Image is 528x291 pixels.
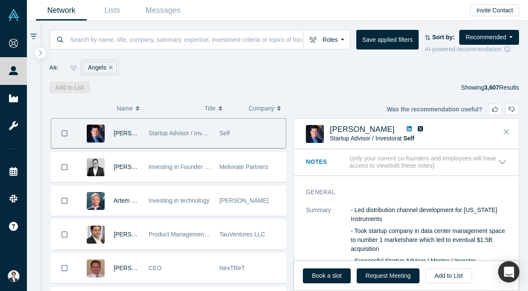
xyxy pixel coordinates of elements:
[306,155,507,169] button: Notes (only your current co-founders and employees will have access to view/edit these notes)
[50,64,59,72] span: All:
[425,45,519,54] div: AI-powered recommendation
[114,163,163,170] a: [PERSON_NAME]
[87,259,105,277] img: Albert Domingo Melgosa's Profile Image
[87,192,105,210] img: Artem Burachenok's Profile Image
[351,227,507,253] p: - Took startup company in data center management space to number 1 marketshare which led to event...
[87,158,105,176] img: Brock Mansfield's Profile Image
[220,197,269,204] span: [PERSON_NAME]
[330,125,395,134] a: [PERSON_NAME]
[500,125,513,139] button: Close
[432,34,455,41] strong: Sort by:
[349,155,498,169] p: (only your current co-founders and employees will have access to view/edit these notes)
[8,9,20,21] img: Alchemist Vault Logo
[106,63,113,73] button: Remove Filter
[484,84,499,91] strong: 3,607
[461,81,519,93] div: Showing
[205,99,216,117] span: Title
[51,119,78,148] button: Bookmark
[387,104,519,115] div: Was the recommendation useful?
[51,186,78,215] button: Bookmark
[69,29,303,49] input: Search by name, title, company, summary, expertise, investment criteria or topics of focus
[36,0,87,20] a: Network
[303,268,350,283] a: Book a slot
[83,62,117,73] div: Angels
[356,30,419,49] button: Save applied filters
[114,231,163,238] a: [PERSON_NAME]
[114,197,163,204] a: Artem Burachenok
[351,256,507,265] p: - Successful Startup Advisor / Mentor / Investor
[484,84,519,91] span: Results
[149,197,209,204] span: Investing in technology
[220,231,265,238] span: TauVentures LLC
[51,220,78,249] button: Bookmark
[249,99,284,117] button: Company
[425,268,472,283] button: Add to List
[249,99,274,117] span: Company
[8,270,20,282] img: Eisuke Shimizu's Account
[117,99,196,117] button: Name
[87,125,105,143] img: Dave Perry's Profile Image
[403,135,414,142] a: Self
[220,265,245,271] span: NexTReT
[117,99,132,117] span: Name
[149,265,161,271] span: CEO
[114,130,163,137] a: [PERSON_NAME]
[87,0,138,20] a: Lists
[220,163,268,170] span: Meliorate Partners
[138,0,188,20] a: Messages
[149,130,215,137] span: Startup Advisor / Investor
[303,30,350,49] button: Roles
[306,157,348,166] h3: Notes
[306,188,495,197] h3: General
[50,81,90,93] button: Add to List
[205,99,240,117] button: Title
[51,253,78,283] button: Bookmark
[87,226,105,244] img: Sanjay Rao's Profile Image
[459,30,519,45] button: Recommended
[220,130,230,137] span: Self
[51,152,78,182] button: Bookmark
[330,135,414,142] span: Startup Advisor / Investor at
[470,4,519,16] button: Invite Contact
[357,268,420,283] button: Request Meeting
[351,206,507,224] p: - Led distribution channel development for [US_STATE] Instruments
[149,231,329,238] span: Product Management, Innovation, Strategy, Corporate Development
[306,125,324,143] img: Dave Perry's Profile Image
[149,163,505,170] span: Investing in Founder to Pre-Seed Stage innovations transitioning the world from the Industrial Ec...
[114,265,163,271] a: [PERSON_NAME]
